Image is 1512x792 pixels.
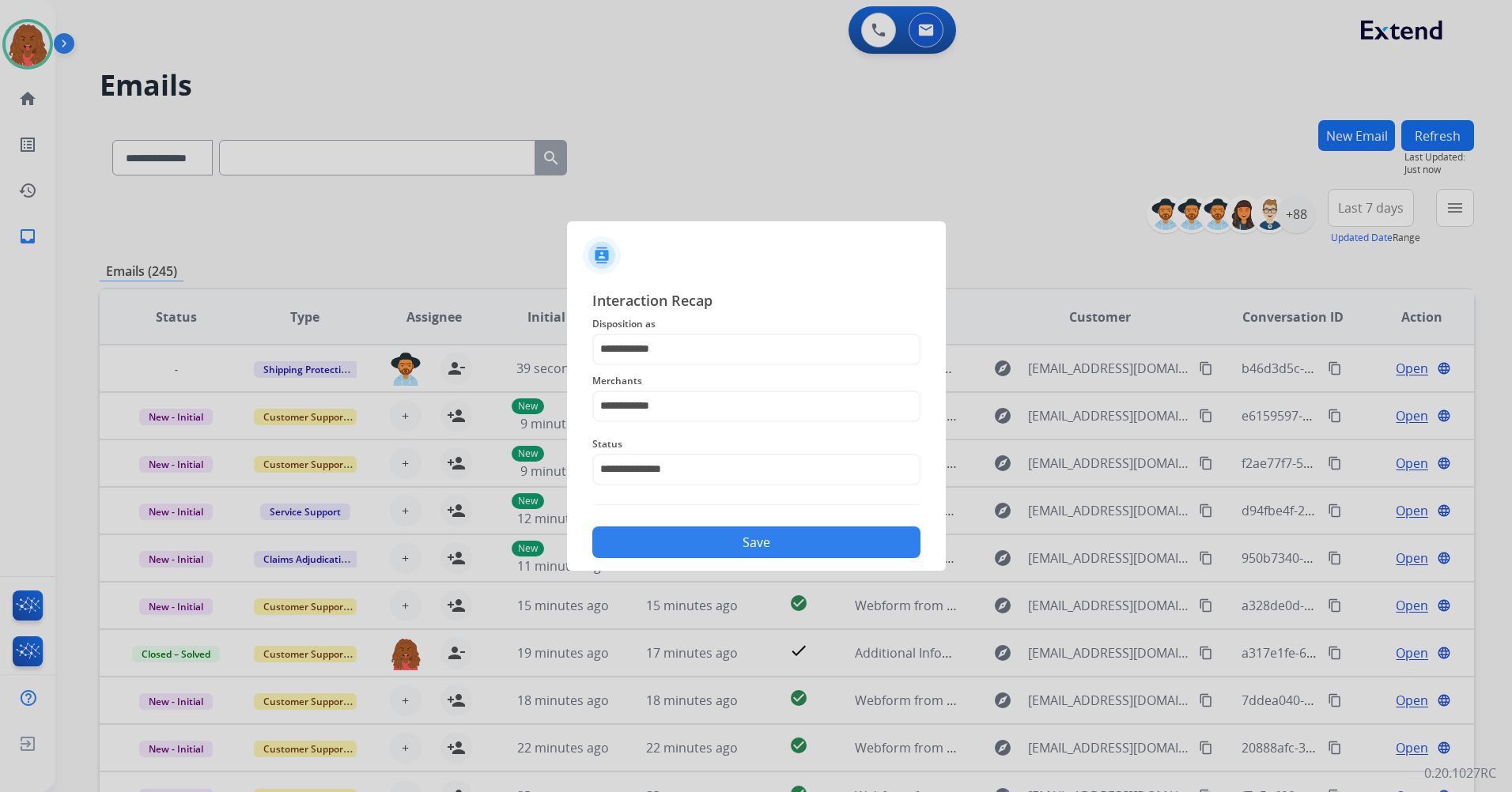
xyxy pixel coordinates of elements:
[583,236,621,274] img: contactIcon
[592,504,920,505] img: contact-recap-line.svg
[1424,764,1496,783] p: 0.20.1027RC
[592,289,920,315] span: Interaction Recap
[592,315,920,334] span: Disposition as
[592,526,920,558] button: Save
[592,371,920,390] span: Merchants
[592,435,920,454] span: Status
